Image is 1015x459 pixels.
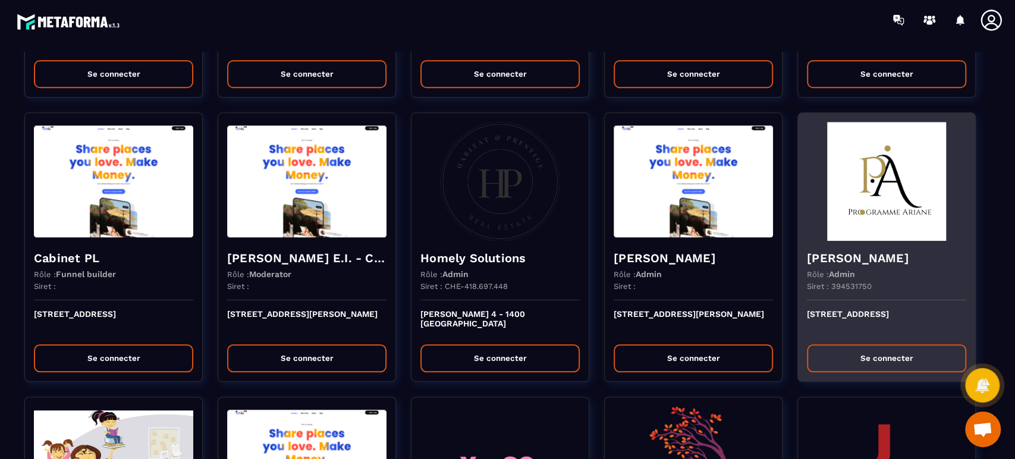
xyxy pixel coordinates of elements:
p: [STREET_ADDRESS][PERSON_NAME] [227,309,386,335]
h4: [PERSON_NAME] E.I. - Cabinet Aequivalens [227,250,386,266]
span: Admin [636,269,662,279]
img: funnel-background [807,122,966,241]
h4: Cabinet PL [34,250,193,266]
button: Se connecter [807,60,966,88]
span: Funnel builder [56,269,116,279]
p: Rôle : [420,269,469,279]
h4: [PERSON_NAME] [807,250,966,266]
p: [STREET_ADDRESS] [34,309,193,335]
p: Rôle : [807,269,855,279]
button: Se connecter [614,60,773,88]
p: Siret : [34,282,56,291]
p: Siret : CHE-418.697.448 [420,282,508,291]
img: logo [17,11,124,33]
div: Ouvrir le chat [965,411,1001,447]
button: Se connecter [420,344,580,372]
p: Rôle : [614,269,662,279]
button: Se connecter [807,344,966,372]
p: Siret : 394531750 [807,282,872,291]
p: [STREET_ADDRESS] [807,309,966,335]
img: funnel-background [614,122,773,241]
button: Se connecter [34,344,193,372]
img: funnel-background [34,122,193,241]
p: Rôle : [227,269,291,279]
h4: [PERSON_NAME] [614,250,773,266]
button: Se connecter [420,60,580,88]
img: funnel-background [420,122,580,241]
p: Siret : [227,282,249,291]
span: Admin [829,269,855,279]
p: [PERSON_NAME] 4 - 1400 [GEOGRAPHIC_DATA] [420,309,580,335]
p: Rôle : [34,269,116,279]
button: Se connecter [227,60,386,88]
button: Se connecter [227,344,386,372]
p: [STREET_ADDRESS][PERSON_NAME] [614,309,773,335]
button: Se connecter [614,344,773,372]
h4: Homely Solutions [420,250,580,266]
span: Moderator [249,269,291,279]
p: Siret : [614,282,636,291]
span: Admin [442,269,469,279]
button: Se connecter [34,60,193,88]
img: funnel-background [227,122,386,241]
